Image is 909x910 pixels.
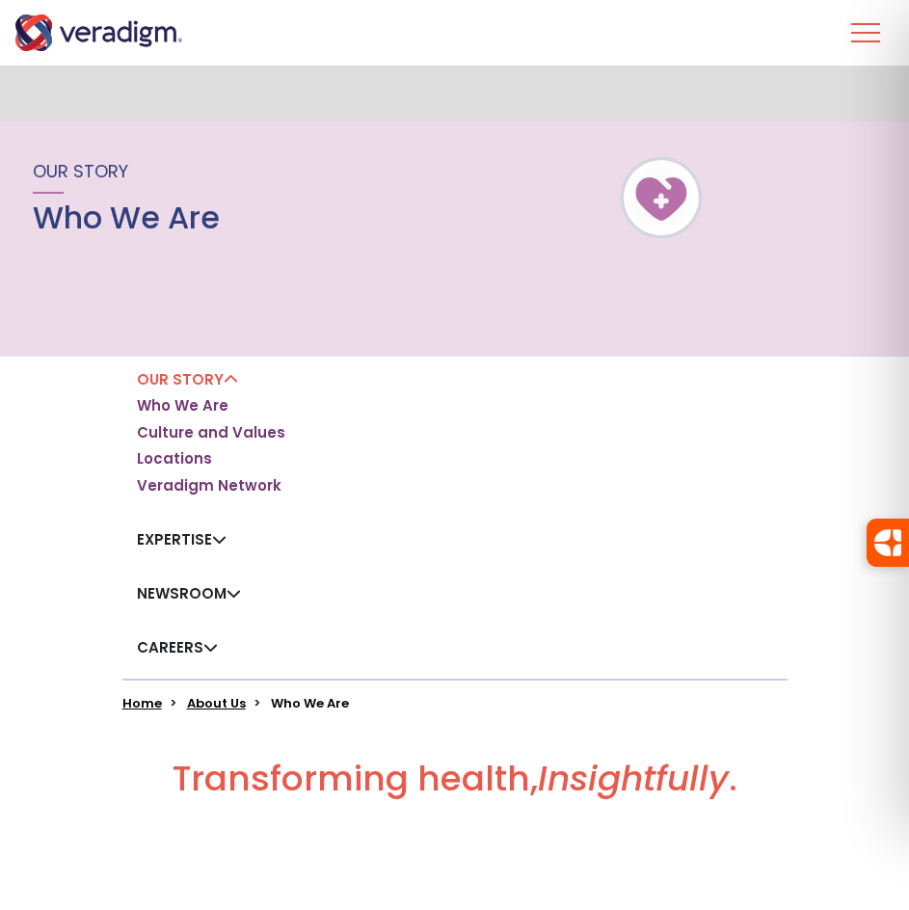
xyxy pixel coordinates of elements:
[33,200,220,236] h1: Who We Are
[137,396,228,415] a: Who We Are
[137,369,238,389] a: Our Story
[14,14,183,51] img: Veradigm logo
[538,754,729,803] em: Insightfully
[137,449,212,468] a: Locations
[137,583,241,603] a: Newsroom
[137,637,218,657] a: Careers
[851,8,880,58] button: Toggle Navigation Menu
[137,476,281,495] a: Veradigm Network
[187,694,246,712] a: About Us
[122,694,162,712] a: Home
[33,159,128,183] span: Our Story
[137,423,285,442] a: Culture and Values
[137,529,227,549] a: Expertise
[122,758,788,815] h2: Transforming health, .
